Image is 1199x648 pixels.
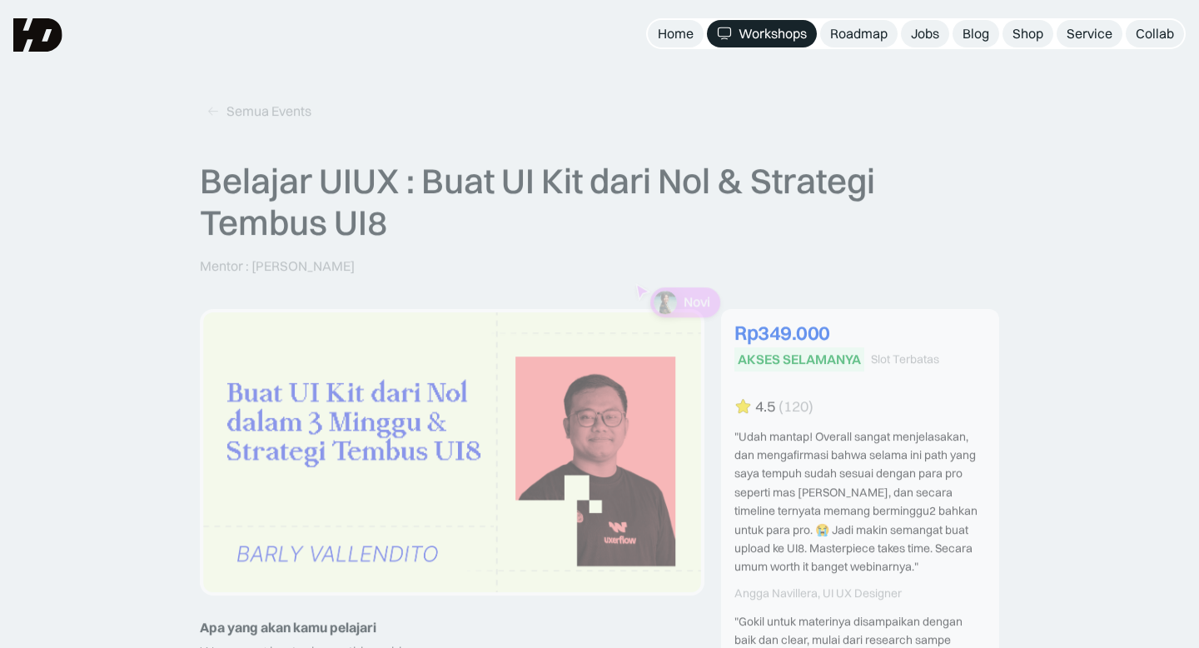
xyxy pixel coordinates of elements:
[738,351,861,368] div: AKSES SELAMANYA
[734,427,986,576] div: "Udah mantap! Overall sangat menjelasakan, dan mengafirmasi bahwa selama ini path yang saya tempu...
[1136,25,1174,42] div: Collab
[200,257,355,275] p: Mentor : [PERSON_NAME]
[963,25,989,42] div: Blog
[911,25,939,42] div: Jobs
[1012,25,1043,42] div: Shop
[1126,20,1184,47] a: Collab
[953,20,999,47] a: Blog
[779,398,813,416] div: (120)
[734,586,986,601] div: Angga Navillera, UI UX Designer
[707,20,817,47] a: Workshops
[1067,25,1112,42] div: Service
[684,294,710,310] p: Novi
[200,97,318,125] a: Semua Events
[734,322,986,342] div: Rp349.000
[658,25,694,42] div: Home
[200,620,376,636] strong: Apa yang akan kamu pelajari
[648,20,704,47] a: Home
[1002,20,1053,47] a: Shop
[1057,20,1122,47] a: Service
[871,352,939,366] div: Slot Terbatas
[200,160,999,244] p: Belajar UIUX : Buat UI Kit dari Nol & Strategi Tembus UI8
[830,25,888,42] div: Roadmap
[739,25,807,42] div: Workshops
[226,102,311,120] div: Semua Events
[901,20,949,47] a: Jobs
[755,398,775,416] div: 4.5
[820,20,898,47] a: Roadmap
